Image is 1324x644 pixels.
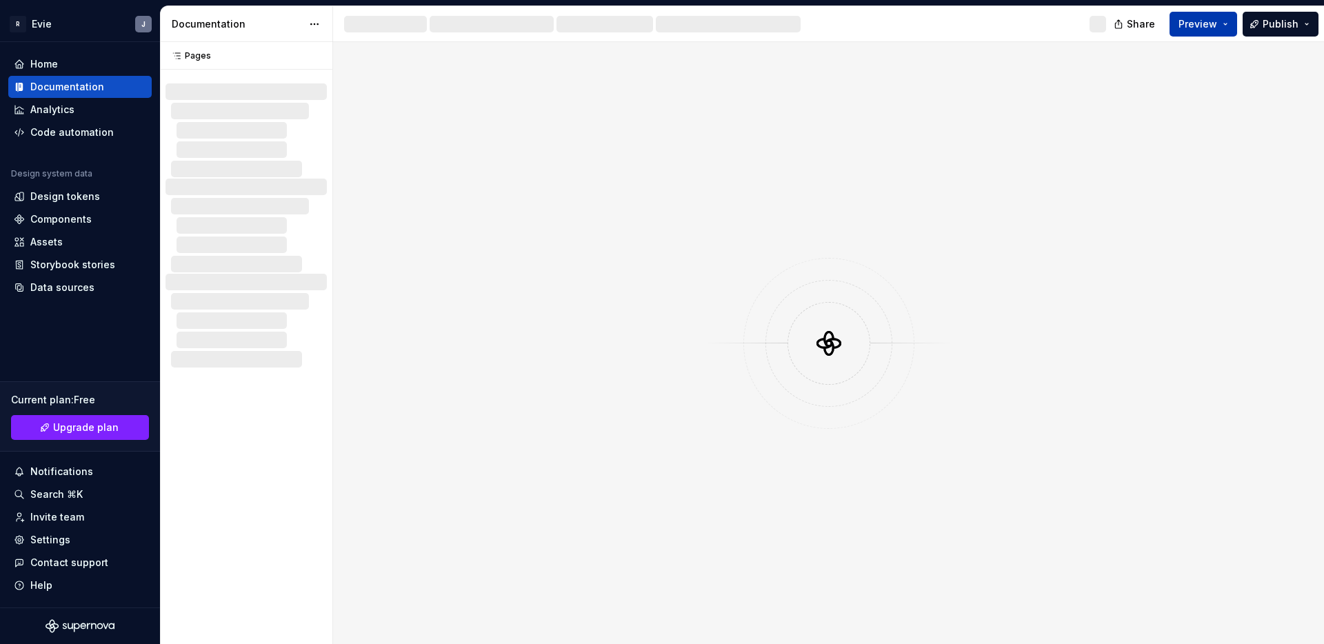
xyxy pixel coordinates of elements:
[30,80,104,94] div: Documentation
[53,421,119,434] span: Upgrade plan
[30,487,83,501] div: Search ⌘K
[8,121,152,143] a: Code automation
[30,57,58,71] div: Home
[30,281,94,294] div: Data sources
[8,461,152,483] button: Notifications
[30,235,63,249] div: Assets
[3,9,157,39] button: REvieJ
[165,50,211,61] div: Pages
[30,465,93,479] div: Notifications
[1170,12,1237,37] button: Preview
[30,125,114,139] div: Code automation
[8,254,152,276] a: Storybook stories
[1263,17,1298,31] span: Publish
[141,19,146,30] div: J
[8,552,152,574] button: Contact support
[30,212,92,226] div: Components
[1127,17,1155,31] span: Share
[8,76,152,98] a: Documentation
[30,258,115,272] div: Storybook stories
[11,393,149,407] div: Current plan : Free
[10,16,26,32] div: R
[30,556,108,570] div: Contact support
[8,99,152,121] a: Analytics
[11,168,92,179] div: Design system data
[30,510,84,524] div: Invite team
[8,53,152,75] a: Home
[8,185,152,208] a: Design tokens
[30,190,100,203] div: Design tokens
[32,17,52,31] div: Evie
[30,533,70,547] div: Settings
[172,17,302,31] div: Documentation
[11,415,149,440] a: Upgrade plan
[30,103,74,117] div: Analytics
[8,506,152,528] a: Invite team
[1107,12,1164,37] button: Share
[8,574,152,596] button: Help
[1178,17,1217,31] span: Preview
[8,483,152,505] button: Search ⌘K
[8,529,152,551] a: Settings
[8,231,152,253] a: Assets
[30,578,52,592] div: Help
[1243,12,1318,37] button: Publish
[46,619,114,633] svg: Supernova Logo
[8,276,152,299] a: Data sources
[8,208,152,230] a: Components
